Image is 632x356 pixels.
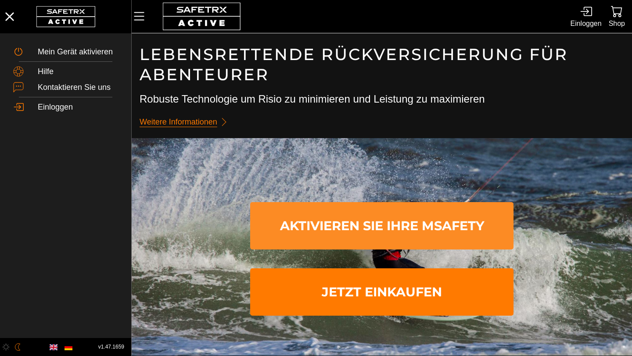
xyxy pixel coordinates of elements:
[98,342,124,352] span: v1.47.1659
[140,114,233,131] a: Weitere Informationen
[257,270,506,314] span: Jetzt einkaufen
[38,83,118,93] div: Kontaktieren Sie uns
[250,268,513,316] a: Jetzt einkaufen
[609,18,625,29] div: Shop
[140,92,624,107] h3: Robuste Technologie um Risio zu minimieren und Leistung zu maximieren
[2,343,10,351] img: ModeLight.svg
[140,44,624,85] h1: Lebensrettende Rückversicherung für Abenteurer
[61,340,76,355] button: German
[38,103,118,112] div: Einloggen
[250,202,513,249] a: Aktivieren Sie Ihre MSafety
[50,343,57,351] img: en.svg
[257,204,506,248] span: Aktivieren Sie Ihre MSafety
[13,66,24,77] img: Help.svg
[65,343,72,351] img: de.svg
[13,82,24,93] img: ContactUs.svg
[38,67,118,77] div: Hilfe
[93,340,129,354] button: v1.47.1659
[140,115,217,129] span: Weitere Informationen
[570,18,601,29] div: Einloggen
[46,340,61,355] button: English
[38,47,118,57] div: Mein Gerät aktivieren
[132,7,154,25] button: MenÜ
[14,343,22,351] img: ModeDark.svg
